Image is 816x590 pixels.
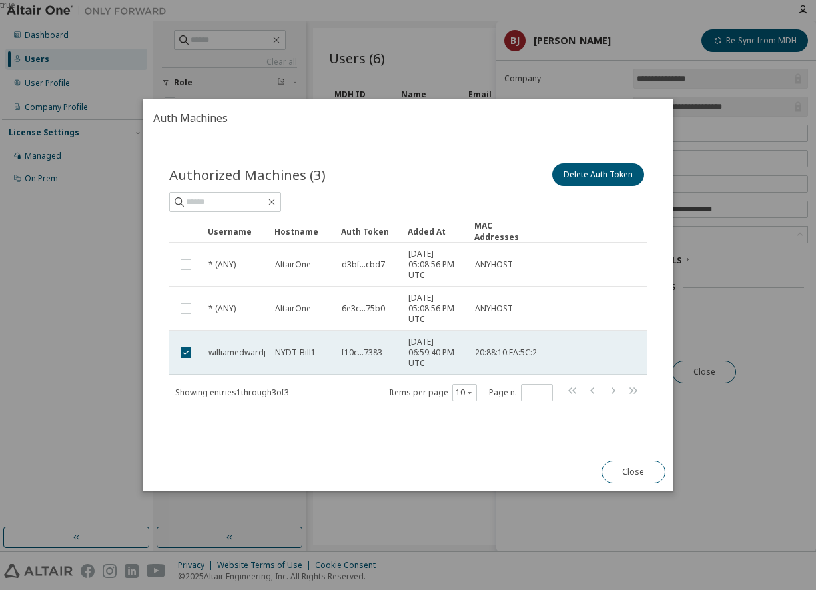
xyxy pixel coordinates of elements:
[342,347,382,358] span: f10c...7383
[474,220,530,243] div: MAC Addresses
[408,249,463,281] span: [DATE] 05:08:56 PM UTC
[456,387,474,397] button: 10
[342,259,385,270] span: d3bf...cbd7
[408,293,463,325] span: [DATE] 05:08:56 PM UTC
[169,165,326,184] span: Authorized Machines (3)
[475,259,513,270] span: ANYHOST
[475,347,542,358] span: 20:88:10:EA:5C:25
[274,221,330,242] div: Hostname
[208,221,264,242] div: Username
[143,99,673,137] h2: Auth Machines
[275,303,311,314] span: AltairOne
[208,303,236,314] span: * (ANY)
[408,337,463,369] span: [DATE] 06:59:40 PM UTC
[275,259,311,270] span: AltairOne
[175,386,289,397] span: Showing entries 1 through 3 of 3
[408,221,464,242] div: Added At
[208,259,236,270] span: * (ANY)
[552,163,644,186] button: Delete Auth Token
[208,347,266,358] span: williamedwardj
[342,303,385,314] span: 6e3c...75b0
[275,347,316,358] span: NYDT-Bill1
[389,383,477,401] span: Items per page
[341,221,397,242] div: Auth Token
[602,461,665,483] button: Close
[475,303,513,314] span: ANYHOST
[489,383,553,401] span: Page n.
